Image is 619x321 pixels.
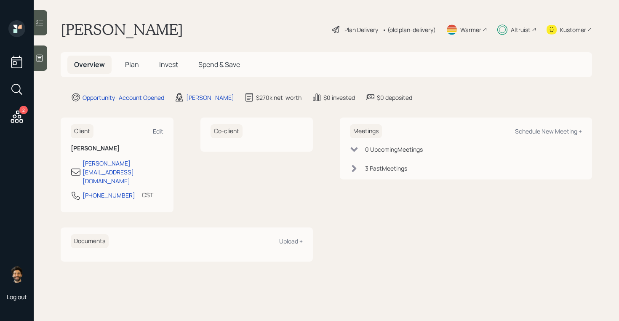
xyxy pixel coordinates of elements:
[71,124,93,138] h6: Client
[153,127,163,135] div: Edit
[7,293,27,301] div: Log out
[256,93,301,102] div: $270k net-worth
[159,60,178,69] span: Invest
[142,190,153,199] div: CST
[71,145,163,152] h6: [PERSON_NAME]
[83,159,163,185] div: [PERSON_NAME][EMAIL_ADDRESS][DOMAIN_NAME]
[83,191,135,200] div: [PHONE_NUMBER]
[211,124,243,138] h6: Co-client
[350,124,382,138] h6: Meetings
[460,25,481,34] div: Warmer
[19,106,28,114] div: 2
[74,60,105,69] span: Overview
[560,25,586,34] div: Kustomer
[198,60,240,69] span: Spend & Save
[365,145,423,154] div: 0 Upcoming Meeting s
[71,234,109,248] h6: Documents
[377,93,412,102] div: $0 deposited
[8,266,25,283] img: eric-schwartz-headshot.png
[344,25,378,34] div: Plan Delivery
[515,127,582,135] div: Schedule New Meeting +
[511,25,531,34] div: Altruist
[125,60,139,69] span: Plan
[186,93,234,102] div: [PERSON_NAME]
[83,93,164,102] div: Opportunity · Account Opened
[382,25,436,34] div: • (old plan-delivery)
[365,164,407,173] div: 3 Past Meeting s
[279,237,303,245] div: Upload +
[323,93,355,102] div: $0 invested
[61,20,183,39] h1: [PERSON_NAME]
